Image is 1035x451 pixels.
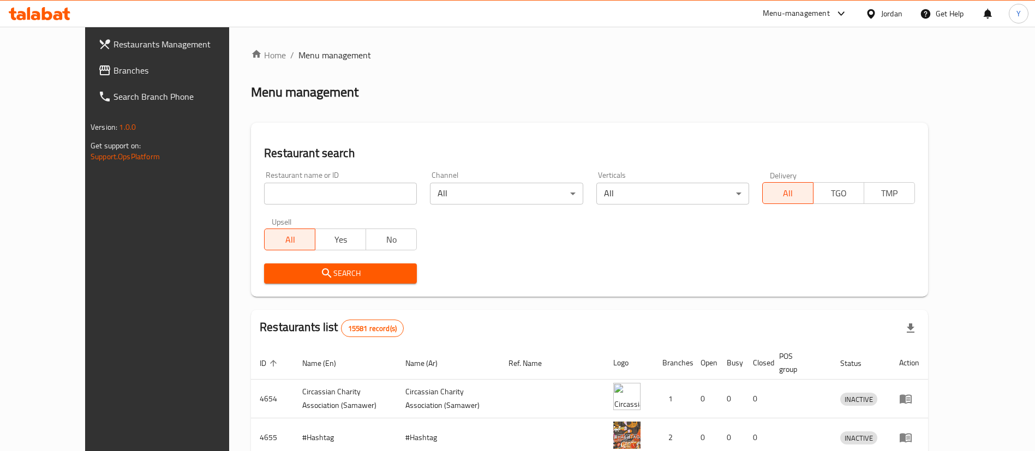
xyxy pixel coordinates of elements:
span: ID [260,357,280,370]
div: Jordan [881,8,902,20]
div: Menu [899,431,919,444]
span: Ref. Name [508,357,556,370]
a: Home [251,49,286,62]
a: Restaurants Management [89,31,258,57]
span: Version: [91,120,117,134]
div: Menu [899,392,919,405]
span: Search [273,267,408,280]
span: All [269,232,311,248]
li: / [290,49,294,62]
button: All [762,182,813,204]
button: Yes [315,228,366,250]
span: Yes [320,232,362,248]
button: TMP [864,182,915,204]
div: INACTIVE [840,431,877,444]
td: ​Circassian ​Charity ​Association​ (Samawer) [294,380,397,418]
label: Delivery [770,171,797,179]
th: Open [692,346,718,380]
span: Y [1016,8,1021,20]
td: ​Circassian ​Charity ​Association​ (Samawer) [397,380,500,418]
div: Export file [898,315,924,341]
a: Support.OpsPlatform [91,149,160,164]
div: Total records count [341,320,404,337]
label: Upsell [272,218,292,225]
button: No [366,228,417,250]
span: 15581 record(s) [342,323,403,334]
td: 0 [718,380,744,418]
a: Search Branch Phone [89,83,258,110]
img: #Hashtag [613,422,641,449]
span: 1.0.0 [119,120,136,134]
img: ​Circassian ​Charity ​Association​ (Samawer) [613,383,641,410]
td: 0 [744,380,770,418]
th: Busy [718,346,744,380]
span: TGO [818,185,860,201]
span: All [767,185,809,201]
button: TGO [813,182,864,204]
h2: Menu management [251,83,358,101]
th: Logo [605,346,654,380]
span: INACTIVE [840,432,877,444]
td: 1 [654,380,692,418]
h2: Restaurants list [260,319,404,337]
th: Action [890,346,928,380]
span: No [370,232,412,248]
button: All [264,228,315,250]
span: Search Branch Phone [113,90,249,103]
span: TMP [869,185,911,201]
td: 0 [692,380,718,418]
h2: Restaurant search [264,145,915,161]
span: Name (En) [302,357,350,370]
div: Menu-management [763,7,830,20]
span: Name (Ar) [405,357,452,370]
button: Search [264,263,417,284]
a: Branches [89,57,258,83]
span: Branches [113,64,249,77]
div: All [430,183,583,205]
span: Menu management [298,49,371,62]
th: Branches [654,346,692,380]
nav: breadcrumb [251,49,928,62]
span: Get support on: [91,139,141,153]
input: Search for restaurant name or ID.. [264,183,417,205]
div: All [596,183,749,205]
td: 4654 [251,380,294,418]
th: Closed [744,346,770,380]
span: Status [840,357,876,370]
span: POS group [779,350,818,376]
span: Restaurants Management [113,38,249,51]
span: INACTIVE [840,393,877,406]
